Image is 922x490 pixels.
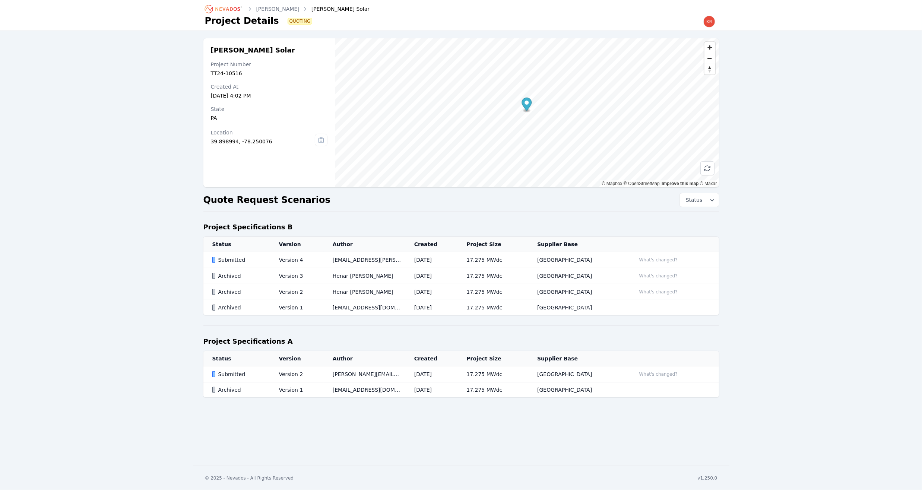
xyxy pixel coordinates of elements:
td: Version 2 [270,366,324,382]
th: Created [405,351,458,366]
a: [PERSON_NAME] [256,5,300,13]
tr: ArchivedVersion 2Henar [PERSON_NAME][DATE]17.275 MWdc[GEOGRAPHIC_DATA]What's changed? [203,284,719,300]
nav: Breadcrumb [205,3,370,15]
button: What's changed? [636,256,681,264]
div: Archived [212,288,266,296]
td: [EMAIL_ADDRESS][DOMAIN_NAME] [324,382,405,398]
a: Improve this map [662,181,698,186]
span: Quoting [288,18,312,24]
td: Version 3 [270,268,324,284]
td: [DATE] [405,382,458,398]
h2: Project Specifications A [203,336,293,347]
tr: ArchivedVersion 1[EMAIL_ADDRESS][DOMAIN_NAME][DATE]17.275 MWdc[GEOGRAPHIC_DATA] [203,300,719,315]
button: What's changed? [636,272,681,280]
h2: Project Specifications B [203,222,293,232]
button: What's changed? [636,288,681,296]
div: [DATE] 4:02 PM [211,92,328,99]
a: OpenStreetMap [624,181,660,186]
div: TT24-10516 [211,70,328,77]
img: krunyan@boydjones.biz [703,16,715,28]
div: PA [211,114,328,122]
div: Project Number [211,61,328,68]
td: [PERSON_NAME][EMAIL_ADDRESS][PERSON_NAME][DOMAIN_NAME] [324,366,405,382]
tr: ArchivedVersion 1[EMAIL_ADDRESS][DOMAIN_NAME][DATE]17.275 MWdc[GEOGRAPHIC_DATA] [203,382,719,398]
th: Status [203,237,270,252]
button: What's changed? [636,370,681,378]
td: [GEOGRAPHIC_DATA] [528,300,627,315]
div: Archived [212,272,266,280]
th: Author [324,351,405,366]
td: Version 1 [270,300,324,315]
button: Reset bearing to north [704,64,715,74]
tr: ArchivedVersion 3Henar [PERSON_NAME][DATE]17.275 MWdc[GEOGRAPHIC_DATA]What's changed? [203,268,719,284]
td: [EMAIL_ADDRESS][DOMAIN_NAME] [324,300,405,315]
button: Zoom out [704,53,715,64]
td: 17.275 MWdc [457,252,528,268]
td: 17.275 MWdc [457,366,528,382]
td: [DATE] [405,268,458,284]
h2: Quote Request Scenarios [203,194,330,206]
td: [GEOGRAPHIC_DATA] [528,268,627,284]
div: [PERSON_NAME] Solar [301,5,370,13]
div: Archived [212,386,266,394]
th: Version [270,237,324,252]
tr: SubmittedVersion 4[EMAIL_ADDRESS][PERSON_NAME][DOMAIN_NAME][DATE]17.275 MWdc[GEOGRAPHIC_DATA]What... [203,252,719,268]
td: 17.275 MWdc [457,300,528,315]
tr: SubmittedVersion 2[PERSON_NAME][EMAIL_ADDRESS][PERSON_NAME][DOMAIN_NAME][DATE]17.275 MWdc[GEOGRAP... [203,366,719,382]
div: © 2025 - Nevados - All Rights Reserved [205,475,294,481]
div: v1.250.0 [698,475,717,481]
td: [DATE] [405,284,458,300]
td: Version 1 [270,382,324,398]
div: Archived [212,304,266,311]
td: [GEOGRAPHIC_DATA] [528,284,627,300]
div: Created At [211,83,328,90]
th: Project Size [457,351,528,366]
button: Zoom in [704,42,715,53]
div: Submitted [212,256,266,264]
td: Henar [PERSON_NAME] [324,284,405,300]
td: 17.275 MWdc [457,284,528,300]
button: Status [680,193,719,207]
div: Submitted [212,370,266,378]
div: Map marker [522,98,532,113]
td: [EMAIL_ADDRESS][PERSON_NAME][DOMAIN_NAME] [324,252,405,268]
div: State [211,105,328,113]
th: Author [324,237,405,252]
span: Status [683,196,703,204]
td: [DATE] [405,300,458,315]
h2: [PERSON_NAME] Solar [211,46,328,55]
td: [GEOGRAPHIC_DATA] [528,252,627,268]
td: [DATE] [405,366,458,382]
td: [GEOGRAPHIC_DATA] [528,382,627,398]
td: Henar [PERSON_NAME] [324,268,405,284]
td: 17.275 MWdc [457,382,528,398]
th: Project Size [457,237,528,252]
a: Mapbox [602,181,622,186]
th: Status [203,351,270,366]
canvas: Map [335,38,719,187]
div: 39.898994, -78.250076 [211,138,315,145]
th: Supplier Base [528,351,627,366]
td: Version 2 [270,284,324,300]
a: Maxar [700,181,717,186]
td: 17.275 MWdc [457,268,528,284]
td: [DATE] [405,252,458,268]
th: Version [270,351,324,366]
th: Supplier Base [528,237,627,252]
td: [GEOGRAPHIC_DATA] [528,366,627,382]
h1: Project Details [205,15,279,27]
div: Location [211,129,315,136]
td: Version 4 [270,252,324,268]
th: Created [405,237,458,252]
